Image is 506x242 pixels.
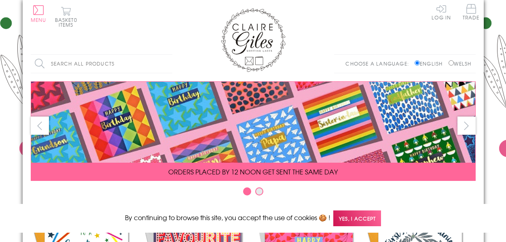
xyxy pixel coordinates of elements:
[31,55,172,73] input: Search all products
[449,60,454,66] input: Welsh
[463,4,480,21] a: Trade
[59,16,77,28] span: 0 items
[415,60,420,66] input: English
[168,167,338,176] span: ORDERS PLACED BY 12 NOON GET SENT THE SAME DAY
[55,6,77,27] button: Basket0 items
[449,60,472,67] label: Welsh
[415,60,447,67] label: English
[432,4,451,20] a: Log In
[164,55,172,73] input: Search
[255,187,263,195] button: Carousel Page 2
[31,16,47,23] span: Menu
[31,117,49,135] button: prev
[457,117,476,135] button: next
[333,210,381,226] span: Yes, I accept
[243,187,251,195] button: Carousel Page 1 (Current Slide)
[221,8,286,72] img: Claire Giles Greetings Cards
[31,187,476,200] div: Carousel Pagination
[345,60,413,67] p: Choose a language:
[31,5,47,22] button: Menu
[463,4,480,20] span: Trade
